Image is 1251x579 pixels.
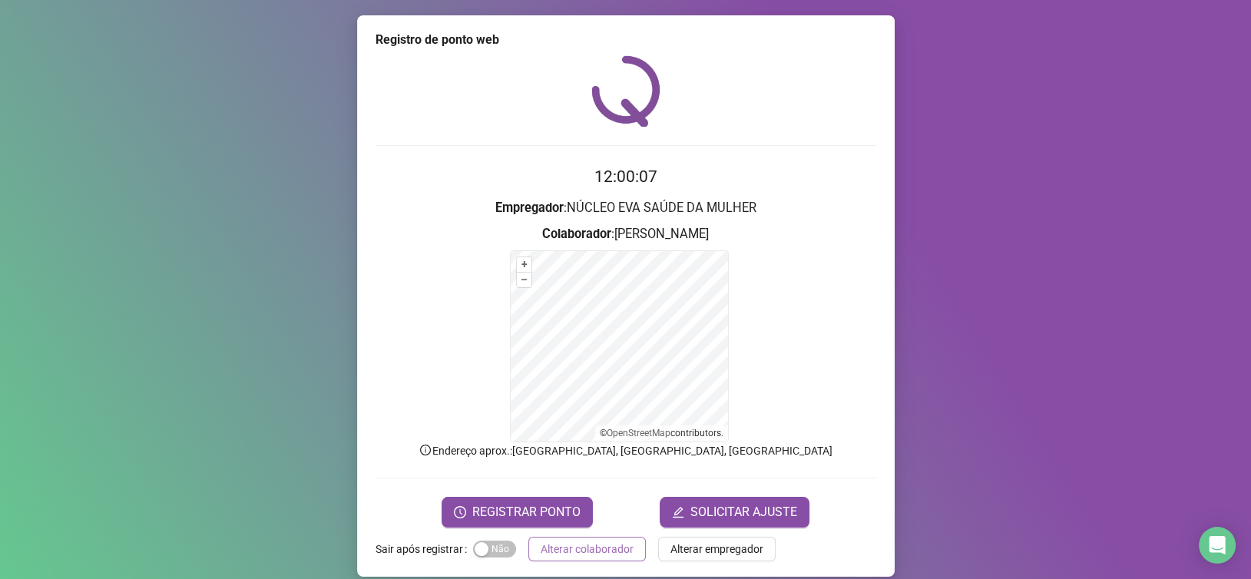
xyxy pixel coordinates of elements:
[454,506,466,518] span: clock-circle
[495,200,564,215] strong: Empregador
[376,442,876,459] p: Endereço aprox. : [GEOGRAPHIC_DATA], [GEOGRAPHIC_DATA], [GEOGRAPHIC_DATA]
[670,541,763,557] span: Alterar empregador
[528,537,646,561] button: Alterar colaborador
[376,224,876,244] h3: : [PERSON_NAME]
[376,31,876,49] div: Registro de ponto web
[542,227,611,241] strong: Colaborador
[591,55,660,127] img: QRPoint
[672,506,684,518] span: edit
[541,541,634,557] span: Alterar colaborador
[517,273,531,287] button: –
[607,428,670,438] a: OpenStreetMap
[1199,527,1236,564] div: Open Intercom Messenger
[690,503,797,521] span: SOLICITAR AJUSTE
[600,428,723,438] li: © contributors.
[658,537,776,561] button: Alterar empregador
[376,198,876,218] h3: : NÚCLEO EVA SAÚDE DA MULHER
[660,497,809,528] button: editSOLICITAR AJUSTE
[517,257,531,272] button: +
[472,503,581,521] span: REGISTRAR PONTO
[442,497,593,528] button: REGISTRAR PONTO
[376,537,473,561] label: Sair após registrar
[594,167,657,186] time: 12:00:07
[419,443,432,457] span: info-circle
